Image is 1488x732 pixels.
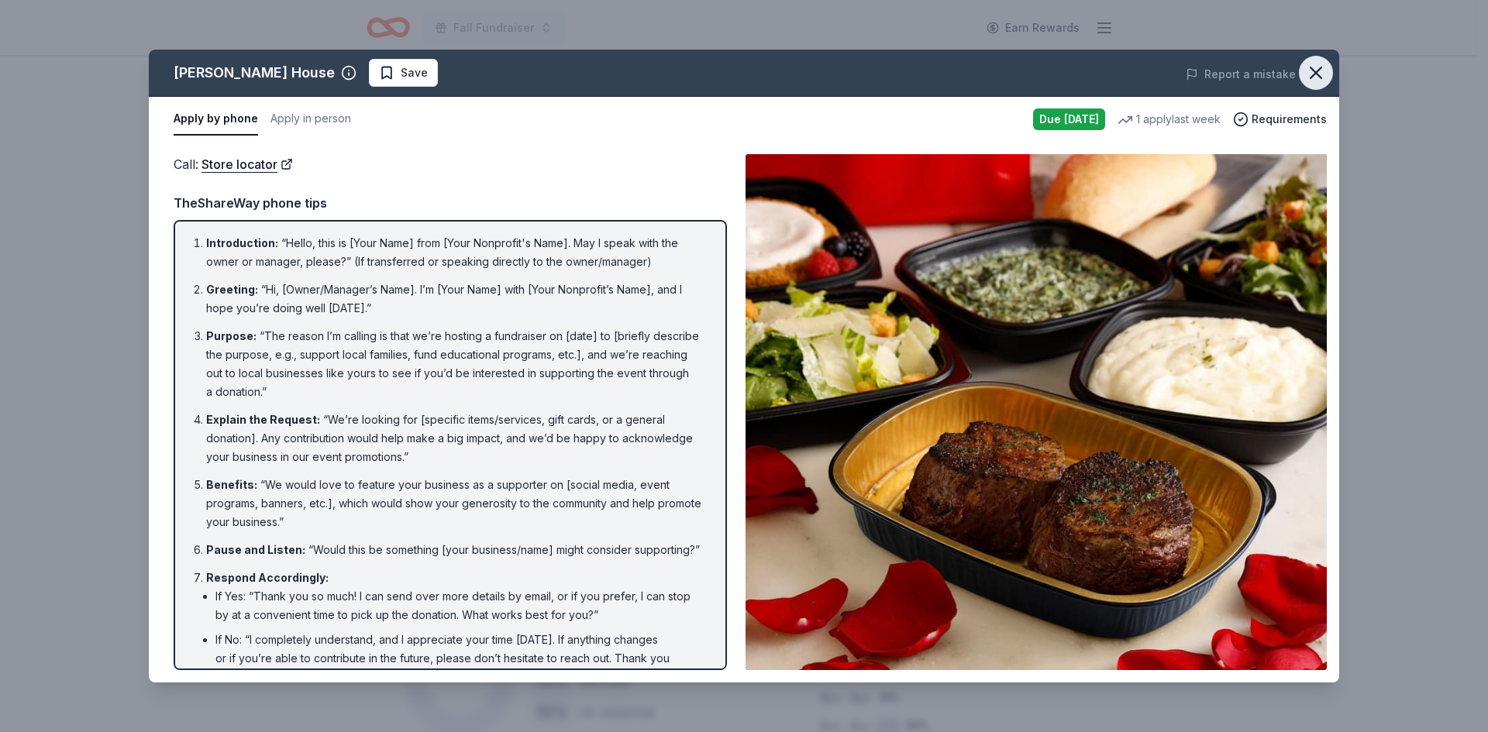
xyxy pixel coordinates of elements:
button: Save [369,59,438,87]
li: “Would this be something [your business/name] might consider supporting?” [206,541,704,559]
span: Greeting : [206,283,258,296]
div: TheShareWay phone tips [174,193,727,213]
span: Purpose : [206,329,257,342]
li: “We would love to feature your business as a supporter on [social media, event programs, banners,... [206,476,704,531]
li: If Yes: “Thank you so much! I can send over more details by email, or if you prefer, I can stop b... [215,587,704,624]
img: Image for Ruth's Chris Steak House [746,154,1327,670]
button: Apply by phone [174,103,258,136]
li: “The reason I’m calling is that we’re hosting a fundraiser on [date] to [briefly describe the pur... [206,327,704,401]
span: Benefits : [206,478,257,491]
button: Requirements [1233,110,1327,129]
li: “Hello, this is [Your Name] from [Your Nonprofit's Name]. May I speak with the owner or manager, ... [206,234,704,271]
li: “We’re looking for [specific items/services, gift cards, or a general donation]. Any contribution... [206,411,704,466]
span: Requirements [1252,110,1327,129]
li: If No: “I completely understand, and I appreciate your time [DATE]. If anything changes or if you... [215,631,704,686]
span: Pause and Listen : [206,543,305,556]
span: Introduction : [206,236,278,249]
div: 1 apply last week [1118,110,1221,129]
div: [PERSON_NAME] House [174,60,335,85]
button: Apply in person [270,103,351,136]
span: Respond Accordingly : [206,571,329,584]
a: Store locator [201,154,293,174]
li: “Hi, [Owner/Manager’s Name]. I’m [Your Name] with [Your Nonprofit’s Name], and I hope you’re doin... [206,280,704,318]
span: Save [401,64,428,82]
button: Report a mistake [1186,65,1296,84]
div: Due [DATE] [1033,108,1105,130]
div: Call : [174,154,727,174]
span: Explain the Request : [206,413,320,426]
